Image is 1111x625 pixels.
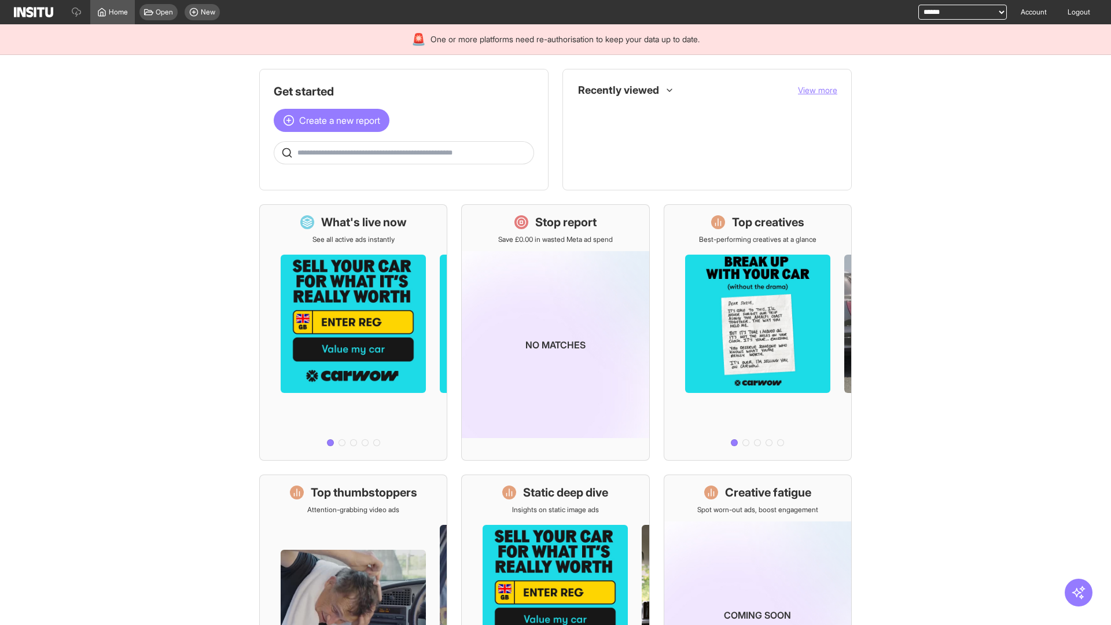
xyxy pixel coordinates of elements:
[732,214,804,230] h1: Top creatives
[431,34,700,45] span: One or more platforms need re-authorisation to keep your data up to date.
[259,204,447,461] a: What's live nowSee all active ads instantly
[156,8,173,17] span: Open
[321,214,407,230] h1: What's live now
[14,7,53,17] img: Logo
[462,251,649,438] img: coming-soon-gradient_kfitwp.png
[525,338,586,352] p: No matches
[664,204,852,461] a: Top creativesBest-performing creatives at a glance
[699,235,816,244] p: Best-performing creatives at a glance
[311,484,417,501] h1: Top thumbstoppers
[498,235,613,244] p: Save £0.00 in wasted Meta ad spend
[274,109,389,132] button: Create a new report
[411,31,426,47] div: 🚨
[798,84,837,96] button: View more
[109,8,128,17] span: Home
[274,83,534,100] h1: Get started
[512,505,599,514] p: Insights on static image ads
[461,204,649,461] a: Stop reportSave £0.00 in wasted Meta ad spendNo matches
[299,113,380,127] span: Create a new report
[312,235,395,244] p: See all active ads instantly
[201,8,215,17] span: New
[307,505,399,514] p: Attention-grabbing video ads
[523,484,608,501] h1: Static deep dive
[798,85,837,95] span: View more
[535,214,597,230] h1: Stop report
